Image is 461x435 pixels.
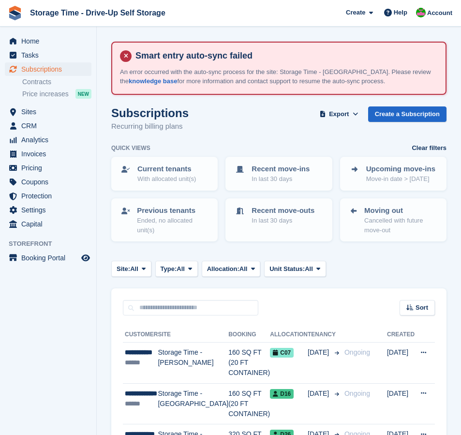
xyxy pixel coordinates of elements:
[5,251,91,265] a: menu
[158,343,228,384] td: Storage Time - [PERSON_NAME]
[9,239,96,249] span: Storefront
[427,8,452,18] span: Account
[137,164,196,175] p: Current tenants
[5,217,91,231] a: menu
[21,217,79,231] span: Capital
[158,383,228,424] td: Storage Time - [GEOGRAPHIC_DATA]
[269,264,305,274] span: Unit Status:
[155,261,198,277] button: Type: All
[21,147,79,161] span: Invoices
[387,343,415,384] td: [DATE]
[22,77,91,87] a: Contracts
[252,164,310,175] p: Recent move-ins
[387,383,415,424] td: [DATE]
[308,327,341,343] th: Tenancy
[21,34,79,48] span: Home
[111,106,189,120] h1: Subscriptions
[21,175,79,189] span: Coupons
[308,347,331,358] span: [DATE]
[130,264,138,274] span: All
[5,133,91,147] a: menu
[366,164,435,175] p: Upcoming move-ins
[21,203,79,217] span: Settings
[228,343,270,384] td: 160 SQ FT (20 FT CONTAINER)
[22,90,69,99] span: Price increases
[21,161,79,175] span: Pricing
[112,158,217,190] a: Current tenants With allocated unit(s)
[5,34,91,48] a: menu
[344,390,370,397] span: Ongoing
[346,8,365,17] span: Create
[21,62,79,76] span: Subscriptions
[207,264,239,274] span: Allocation:
[416,8,426,17] img: Saeed
[252,205,314,216] p: Recent move-outs
[202,261,261,277] button: Allocation: All
[252,174,310,184] p: In last 30 days
[416,303,428,313] span: Sort
[394,8,407,17] span: Help
[264,261,326,277] button: Unit Status: All
[158,327,228,343] th: Site
[364,205,438,216] p: Moving out
[239,264,248,274] span: All
[5,62,91,76] a: menu
[5,189,91,203] a: menu
[21,189,79,203] span: Protection
[270,327,308,343] th: Allocation
[228,383,270,424] td: 160 SQ FT (20 FT CONTAINER)
[21,105,79,119] span: Sites
[341,158,446,190] a: Upcoming move-ins Move-in date > [DATE]
[341,199,446,241] a: Moving out Cancelled with future move-out
[177,264,185,274] span: All
[75,89,91,99] div: NEW
[5,119,91,133] a: menu
[8,6,22,20] img: stora-icon-8386f47178a22dfd0bd8f6a31ec36ba5ce8667c1dd55bd0f319d3a0aa187defe.svg
[318,106,360,122] button: Export
[26,5,169,21] a: Storage Time - Drive-Up Self Storage
[5,48,91,62] a: menu
[226,158,331,190] a: Recent move-ins In last 30 days
[21,133,79,147] span: Analytics
[22,89,91,99] a: Price increases NEW
[308,389,331,399] span: [DATE]
[5,203,91,217] a: menu
[137,174,196,184] p: With allocated unit(s)
[137,205,209,216] p: Previous tenants
[226,199,331,231] a: Recent move-outs In last 30 days
[21,48,79,62] span: Tasks
[112,199,217,241] a: Previous tenants Ended, no allocated unit(s)
[161,264,177,274] span: Type:
[305,264,313,274] span: All
[364,216,438,235] p: Cancelled with future move-out
[5,105,91,119] a: menu
[5,147,91,161] a: menu
[129,77,177,85] a: knowledge base
[21,251,79,265] span: Booking Portal
[117,264,130,274] span: Site:
[132,50,438,61] h4: Smart entry auto-sync failed
[412,143,446,153] a: Clear filters
[344,348,370,356] span: Ongoing
[111,144,150,152] h6: Quick views
[270,389,294,399] span: D16
[366,174,435,184] p: Move-in date > [DATE]
[120,67,438,86] p: An error occurred with the auto-sync process for the site: Storage Time - [GEOGRAPHIC_DATA]. Plea...
[329,109,349,119] span: Export
[5,175,91,189] a: menu
[137,216,209,235] p: Ended, no allocated unit(s)
[111,261,151,277] button: Site: All
[80,252,91,264] a: Preview store
[270,348,294,358] span: C07
[252,216,314,225] p: In last 30 days
[123,327,158,343] th: Customer
[111,121,189,132] p: Recurring billing plans
[5,161,91,175] a: menu
[387,327,415,343] th: Created
[368,106,446,122] a: Create a Subscription
[228,327,270,343] th: Booking
[21,119,79,133] span: CRM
